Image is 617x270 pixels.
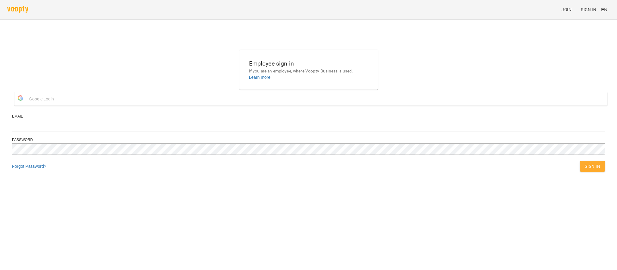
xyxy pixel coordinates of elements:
[580,161,605,172] button: Sign In
[578,4,599,15] a: Sign In
[599,4,610,15] button: EN
[29,93,57,105] span: Google Login
[244,54,373,85] button: Employee sign inIf you are an employee, where Voopty-Business is used.Learn more
[585,163,600,170] span: Sign In
[581,6,596,13] span: Sign In
[7,6,28,13] img: voopty.png
[14,92,607,106] button: Google Login
[249,68,368,74] p: If you are an employee, where Voopty-Business is used.
[12,164,46,169] a: Forgot Password?
[12,137,605,143] div: Password
[562,6,572,13] span: Join
[249,59,368,68] h6: Employee sign in
[601,6,607,13] span: EN
[249,75,271,80] a: Learn more
[12,114,605,119] div: Email
[559,4,578,15] a: Join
